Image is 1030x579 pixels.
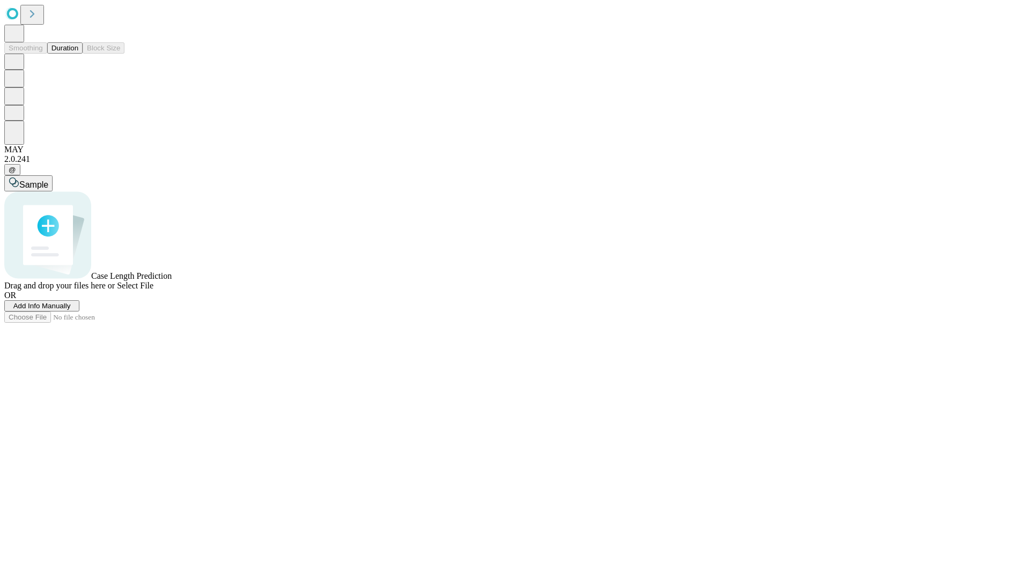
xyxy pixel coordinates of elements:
[4,291,16,300] span: OR
[4,175,53,191] button: Sample
[47,42,83,54] button: Duration
[117,281,153,290] span: Select File
[4,145,1026,154] div: MAY
[19,180,48,189] span: Sample
[4,300,79,311] button: Add Info Manually
[4,281,115,290] span: Drag and drop your files here or
[13,302,71,310] span: Add Info Manually
[91,271,172,280] span: Case Length Prediction
[4,42,47,54] button: Smoothing
[83,42,124,54] button: Block Size
[4,164,20,175] button: @
[4,154,1026,164] div: 2.0.241
[9,166,16,174] span: @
